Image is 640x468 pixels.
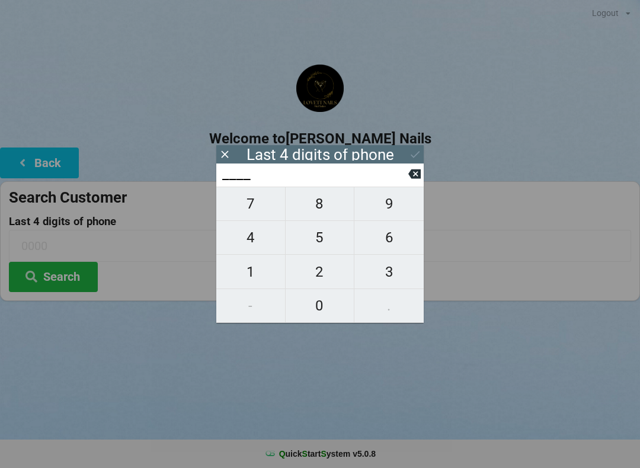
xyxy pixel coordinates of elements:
[354,221,424,255] button: 6
[216,221,286,255] button: 4
[354,191,424,216] span: 9
[286,191,354,216] span: 8
[286,259,354,284] span: 2
[286,293,354,318] span: 0
[216,259,285,284] span: 1
[216,225,285,250] span: 4
[216,255,286,289] button: 1
[216,191,285,216] span: 7
[354,187,424,221] button: 9
[216,187,286,221] button: 7
[354,259,424,284] span: 3
[286,225,354,250] span: 5
[354,225,424,250] span: 6
[247,149,394,161] div: Last 4 digits of phone
[286,221,355,255] button: 5
[286,289,355,323] button: 0
[354,255,424,289] button: 3
[286,255,355,289] button: 2
[286,187,355,221] button: 8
